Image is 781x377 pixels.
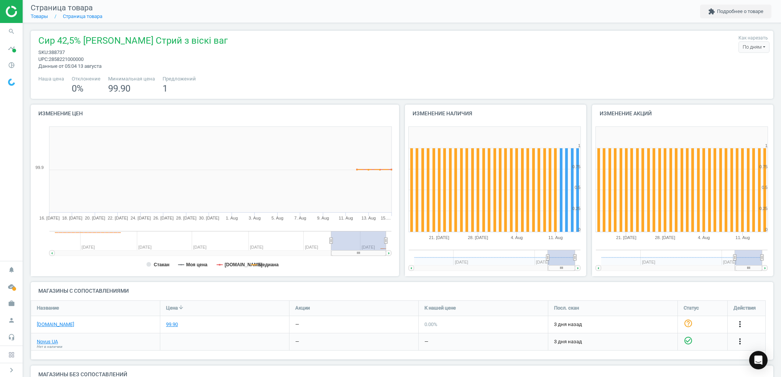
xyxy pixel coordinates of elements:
[572,164,580,169] text: 0.75
[294,216,306,220] tspan: 7. Aug
[7,366,16,375] i: chevron_right
[578,143,580,148] text: 1
[166,321,178,328] div: 99.90
[295,305,310,311] span: Акции
[2,365,21,375] button: chevron_right
[749,351,768,369] div: Open Intercom Messenger
[511,235,523,240] tspan: 4. Aug
[429,235,449,240] tspan: 21. [DATE]
[166,305,178,311] span: Цена
[85,216,105,220] tspan: 20. [DATE]
[317,216,329,220] tspan: 9. Aug
[108,83,130,94] span: 99.90
[405,105,586,123] h4: Изменение наличия
[108,75,155,82] span: Минимальная цена
[4,279,19,294] i: cloud_done
[38,75,64,82] span: Наша цена
[31,282,773,300] h4: Магазины с сопоставлениями
[698,235,710,240] tspan: 4. Aug
[249,216,261,220] tspan: 3. Aug
[199,216,219,220] tspan: 30. [DATE]
[424,338,428,345] div: —
[362,216,376,220] tspan: 13. Aug
[554,321,672,328] span: 3 дня назад
[38,56,49,62] span: upc :
[339,216,353,220] tspan: 11. Aug
[738,41,769,53] div: По дням
[738,35,768,41] label: Как нарезать
[37,321,74,328] a: [DOMAIN_NAME]
[424,305,456,311] span: К нашей цене
[735,235,750,240] tspan: 11. Aug
[37,344,62,349] span: Нет в наличии
[735,337,745,347] button: more_vert
[163,75,196,82] span: Предложений
[271,216,283,220] tspan: 5. Aug
[72,83,84,94] span: 0 %
[62,216,82,220] tspan: 18. [DATE]
[4,313,19,328] i: person
[381,216,391,220] tspan: 15.…
[39,216,60,220] tspan: 16. [DATE]
[37,338,58,345] a: Novus UA
[225,262,263,267] tspan: [DOMAIN_NAME]
[295,321,299,328] div: —
[424,321,437,327] span: 0.00 %
[37,305,59,311] span: Название
[259,262,279,267] tspan: медиана
[4,330,19,344] i: headset_mic
[572,206,580,211] text: 0.25
[163,83,168,94] span: 1
[616,235,636,240] tspan: 21. [DATE]
[178,304,184,310] i: arrow_downward
[765,143,768,148] text: 1
[554,338,672,345] span: 3 дня назад
[108,216,128,220] tspan: 22. [DATE]
[72,75,100,82] span: Отклонение
[735,320,745,329] button: more_vert
[578,227,580,232] text: 0
[700,5,771,18] button: extensionПодробнее о товаре
[684,319,693,328] i: help_outline
[130,216,151,220] tspan: 24. [DATE]
[4,262,19,277] i: notifications
[760,164,768,169] text: 0.75
[765,227,768,232] text: 0
[186,262,208,267] tspan: Моя цена
[684,336,693,345] i: check_circle_outline
[295,338,299,345] div: —
[592,105,773,123] h4: Изменение акций
[735,320,745,329] i: more_vert
[655,235,675,240] tspan: 28. [DATE]
[31,105,399,123] h4: Изменение цен
[8,79,15,86] img: wGWNvw8QSZomAAAAABJRU5ErkJggg==
[176,216,196,220] tspan: 28. [DATE]
[31,3,93,12] span: Страница товара
[554,305,579,311] span: Посл. скан
[38,49,49,55] span: sku :
[575,185,580,190] text: 0.5
[733,305,756,311] span: Действия
[468,235,488,240] tspan: 28. [DATE]
[4,58,19,72] i: pie_chart_outlined
[226,216,238,220] tspan: 1. Aug
[63,13,102,19] a: Страница товара
[735,337,745,346] i: more_vert
[31,13,48,19] a: Товары
[760,206,768,211] text: 0.25
[153,216,174,220] tspan: 26. [DATE]
[684,305,699,311] span: Статус
[708,8,715,15] i: extension
[49,49,65,55] span: 388737
[4,24,19,39] i: search
[36,165,44,170] text: 99.9
[38,63,102,69] span: Данные от 05:04 13 августа
[762,185,768,190] text: 0.5
[38,34,228,49] span: Сир 42,5% [PERSON_NAME] Стрий з віскі ваг
[548,235,562,240] tspan: 11. Aug
[4,41,19,56] i: timeline
[6,6,60,17] img: ajHJNr6hYgQAAAAASUVORK5CYII=
[154,262,169,267] tspan: Стакан
[49,56,84,62] span: 2858221000000
[4,296,19,311] i: work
